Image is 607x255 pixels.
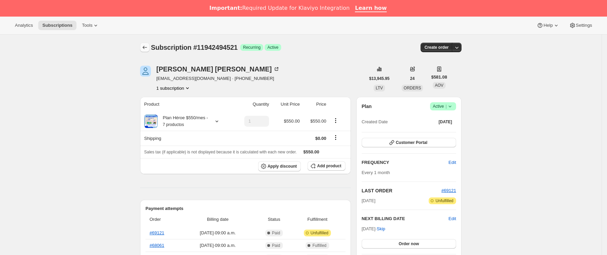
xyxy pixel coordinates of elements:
[433,103,453,110] span: Active
[156,85,191,91] button: Product actions
[317,163,341,169] span: Add product
[576,23,592,28] span: Settings
[42,23,72,28] span: Subscriptions
[449,215,456,222] button: Edit
[209,5,350,12] div: Required Update for Klaviyo Integration
[181,242,254,249] span: [DATE] · 09:00 a.m.
[11,21,37,30] button: Analytics
[362,239,456,249] button: Order now
[308,161,345,171] button: Add product
[258,161,301,171] button: Apply discount
[446,104,447,109] span: |
[362,215,449,222] h2: NEXT BILLING DATE
[82,23,92,28] span: Tools
[431,74,447,81] span: $581.08
[442,188,456,193] a: #69121
[435,198,453,204] span: Unfulfilled
[310,119,326,124] span: $550.00
[434,117,456,127] button: [DATE]
[376,86,383,90] span: LTV
[396,140,427,145] span: Customer Portal
[404,86,421,90] span: ORDERS
[150,243,164,248] a: #68061
[445,157,460,168] button: Edit
[145,212,179,227] th: Order
[362,103,372,110] h2: Plan
[78,21,103,30] button: Tools
[140,97,233,112] th: Product
[267,45,278,50] span: Active
[312,243,326,248] span: Fulfilled
[151,44,238,51] span: Subscription #11942494521
[355,5,387,12] a: Learn how
[439,119,452,125] span: [DATE]
[140,131,233,146] th: Shipping
[258,216,289,223] span: Status
[330,117,341,124] button: Product actions
[272,230,280,236] span: Paid
[410,76,414,81] span: 24
[233,97,271,112] th: Quantity
[145,205,345,212] h2: Payment attempts
[163,122,184,127] small: 7 productos
[425,45,449,50] span: Create order
[362,170,390,175] span: Every 1 month
[399,241,419,247] span: Order now
[330,134,341,141] button: Shipping actions
[243,45,261,50] span: Recurring
[442,187,456,194] button: #69121
[362,159,449,166] h2: FREQUENCY
[362,197,376,204] span: [DATE]
[311,230,329,236] span: Unfulfilled
[362,226,385,231] span: [DATE] ·
[543,23,553,28] span: Help
[362,138,456,147] button: Customer Portal
[38,21,76,30] button: Subscriptions
[140,66,151,77] span: Nadia Silva
[144,150,297,154] span: Sales tax (if applicable) is not displayed because it is calculated with each new order.
[373,224,389,234] button: Skip
[406,74,419,83] button: 24
[302,97,328,112] th: Price
[365,74,394,83] button: $13,945.95
[449,159,456,166] span: Edit
[268,164,297,169] span: Apply discount
[271,97,302,112] th: Unit Price
[303,149,319,154] span: $550.00
[421,43,453,52] button: Create order
[181,216,254,223] span: Billing date
[377,226,385,232] span: Skip
[181,230,254,236] span: [DATE] · 09:00 a.m.
[156,66,280,72] div: [PERSON_NAME] [PERSON_NAME]
[284,119,300,124] span: $550.00
[315,136,327,141] span: $0.00
[158,114,208,128] div: Plan Héroe $550/mes -
[209,5,242,11] b: Important:
[435,83,443,88] span: AOV
[140,43,150,52] button: Subscriptions
[144,114,158,128] img: product img
[362,119,388,125] span: Created Date
[156,75,280,82] span: [EMAIL_ADDRESS][DOMAIN_NAME] · [PHONE_NUMBER]
[150,230,164,235] a: #69121
[15,23,33,28] span: Analytics
[293,216,341,223] span: Fulfillment
[369,76,389,81] span: $13,945.95
[565,21,596,30] button: Settings
[533,21,563,30] button: Help
[362,187,442,194] h2: LAST ORDER
[272,243,280,248] span: Paid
